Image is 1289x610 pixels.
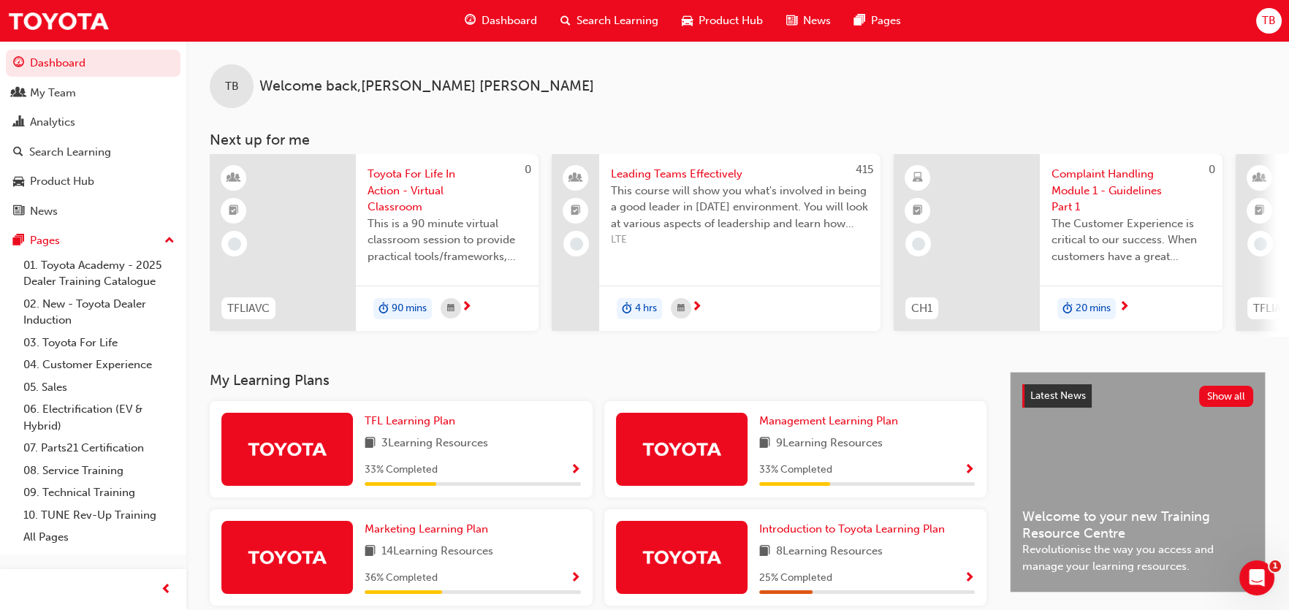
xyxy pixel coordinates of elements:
[1254,237,1267,251] span: learningRecordVerb_NONE-icon
[30,232,60,249] div: Pages
[7,4,110,37] a: Trak
[1209,163,1215,176] span: 0
[964,461,975,479] button: Show Progress
[843,6,913,36] a: pages-iconPages
[1052,216,1211,265] span: The Customer Experience is critical to our success. When customers have a great experience, wheth...
[18,398,180,437] a: 06. Electrification (EV & Hybrid)
[365,543,376,561] span: book-icon
[210,154,539,331] a: 0TFLIAVCToyota For Life In Action - Virtual ClassroomThis is a 90 minute virtual classroom sessio...
[18,437,180,460] a: 07. Parts21 Certification
[913,169,923,188] span: learningResourceType_ELEARNING-icon
[759,413,904,430] a: Management Learning Plan
[570,569,581,587] button: Show Progress
[611,183,869,232] span: This course will show you what's involved in being a good leader in [DATE] environment. You will ...
[913,202,923,221] span: booktick-icon
[465,12,476,30] span: guage-icon
[30,173,94,190] div: Product Hub
[1022,541,1253,574] span: Revolutionise the way you access and manage your learning resources.
[365,435,376,453] span: book-icon
[912,237,925,251] span: learningRecordVerb_NONE-icon
[6,50,180,77] a: Dashboard
[18,460,180,482] a: 08. Service Training
[611,232,869,248] span: LTE
[30,203,58,220] div: News
[571,169,581,188] span: people-icon
[13,175,24,188] span: car-icon
[18,526,180,549] a: All Pages
[560,12,571,30] span: search-icon
[677,300,685,318] span: calendar-icon
[6,227,180,254] button: Pages
[642,436,722,462] img: Trak
[759,543,770,561] span: book-icon
[759,521,951,538] a: Introduction to Toyota Learning Plan
[6,198,180,225] a: News
[13,146,23,159] span: search-icon
[682,12,693,30] span: car-icon
[1022,508,1253,541] span: Welcome to your new Training Resource Centre
[365,522,488,535] span: Marketing Learning Plan
[1199,386,1254,407] button: Show all
[6,139,180,166] a: Search Learning
[622,300,632,319] span: duration-icon
[894,154,1223,331] a: 0CH1Complaint Handling Module 1 - Guidelines Part 1The Customer Experience is critical to our suc...
[570,464,581,477] span: Show Progress
[247,436,327,462] img: Trak
[1062,300,1073,319] span: duration-icon
[461,301,472,314] span: next-icon
[18,293,180,332] a: 02. New - Toyota Dealer Induction
[1076,300,1111,317] span: 20 mins
[1010,372,1266,592] a: Latest NewsShow allWelcome to your new Training Resource CentreRevolutionise the way you access a...
[392,300,427,317] span: 90 mins
[856,163,873,176] span: 415
[642,544,722,570] img: Trak
[1255,202,1265,221] span: booktick-icon
[161,581,172,599] span: prev-icon
[13,87,24,100] span: people-icon
[1262,12,1276,29] span: TB
[18,481,180,504] a: 09. Technical Training
[6,168,180,195] a: Product Hub
[13,57,24,70] span: guage-icon
[365,413,461,430] a: TFL Learning Plan
[911,300,932,317] span: CH1
[447,300,455,318] span: calendar-icon
[368,216,527,265] span: This is a 90 minute virtual classroom session to provide practical tools/frameworks, behaviours a...
[365,414,455,427] span: TFL Learning Plan
[776,543,883,561] span: 8 Learning Resources
[759,462,832,479] span: 33 % Completed
[854,12,865,30] span: pages-icon
[1119,301,1130,314] span: next-icon
[365,462,438,479] span: 33 % Completed
[13,205,24,218] span: news-icon
[759,522,945,535] span: Introduction to Toyota Learning Plan
[368,166,527,216] span: Toyota For Life In Action - Virtual Classroom
[964,572,975,585] span: Show Progress
[775,6,843,36] a: news-iconNews
[803,12,831,29] span: News
[1239,560,1274,595] iframe: Intercom live chat
[1256,8,1282,34] button: TB
[453,6,549,36] a: guage-iconDashboard
[1052,166,1211,216] span: Complaint Handling Module 1 - Guidelines Part 1
[611,166,869,183] span: Leading Teams Effectively
[1269,560,1281,572] span: 1
[776,435,883,453] span: 9 Learning Resources
[225,78,239,95] span: TB
[18,504,180,527] a: 10. TUNE Rev-Up Training
[786,12,797,30] span: news-icon
[1022,384,1253,408] a: Latest NewsShow all
[6,47,180,227] button: DashboardMy TeamAnalyticsSearch LearningProduct HubNews
[699,12,763,29] span: Product Hub
[570,572,581,585] span: Show Progress
[13,235,24,248] span: pages-icon
[229,169,239,188] span: learningResourceType_INSTRUCTOR_LED-icon
[18,376,180,399] a: 05. Sales
[1255,169,1265,188] span: learningResourceType_INSTRUCTOR_LED-icon
[6,80,180,107] a: My Team
[18,354,180,376] a: 04. Customer Experience
[670,6,775,36] a: car-iconProduct Hub
[365,570,438,587] span: 36 % Completed
[29,144,111,161] div: Search Learning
